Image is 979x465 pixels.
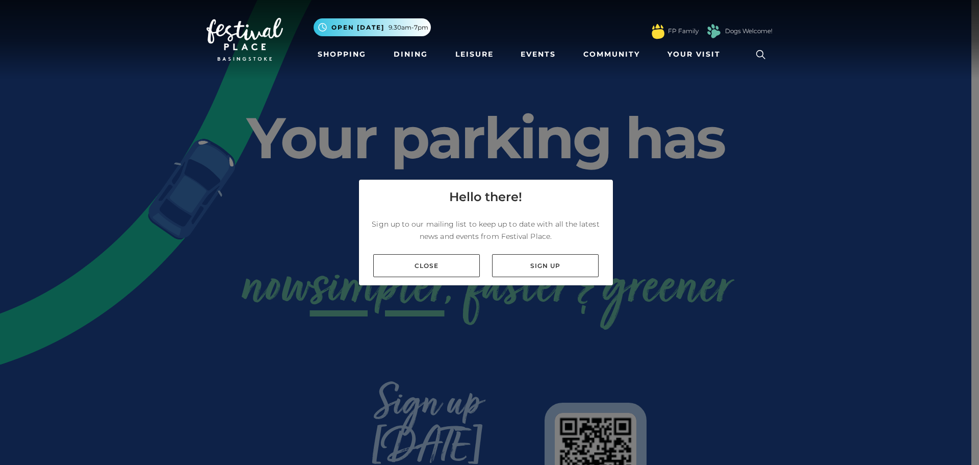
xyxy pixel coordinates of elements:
span: Open [DATE] [331,23,384,32]
a: Community [579,45,644,64]
span: Your Visit [667,49,720,60]
a: Leisure [451,45,498,64]
a: Your Visit [663,45,730,64]
a: Shopping [314,45,370,64]
a: FP Family [668,27,699,36]
a: Sign up [492,254,599,277]
h4: Hello there! [449,188,522,206]
img: Festival Place Logo [207,18,283,61]
a: Dogs Welcome! [725,27,772,36]
a: Close [373,254,480,277]
a: Events [517,45,560,64]
button: Open [DATE] 9.30am-7pm [314,18,431,36]
span: 9.30am-7pm [389,23,428,32]
a: Dining [390,45,432,64]
p: Sign up to our mailing list to keep up to date with all the latest news and events from Festival ... [367,218,605,242]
